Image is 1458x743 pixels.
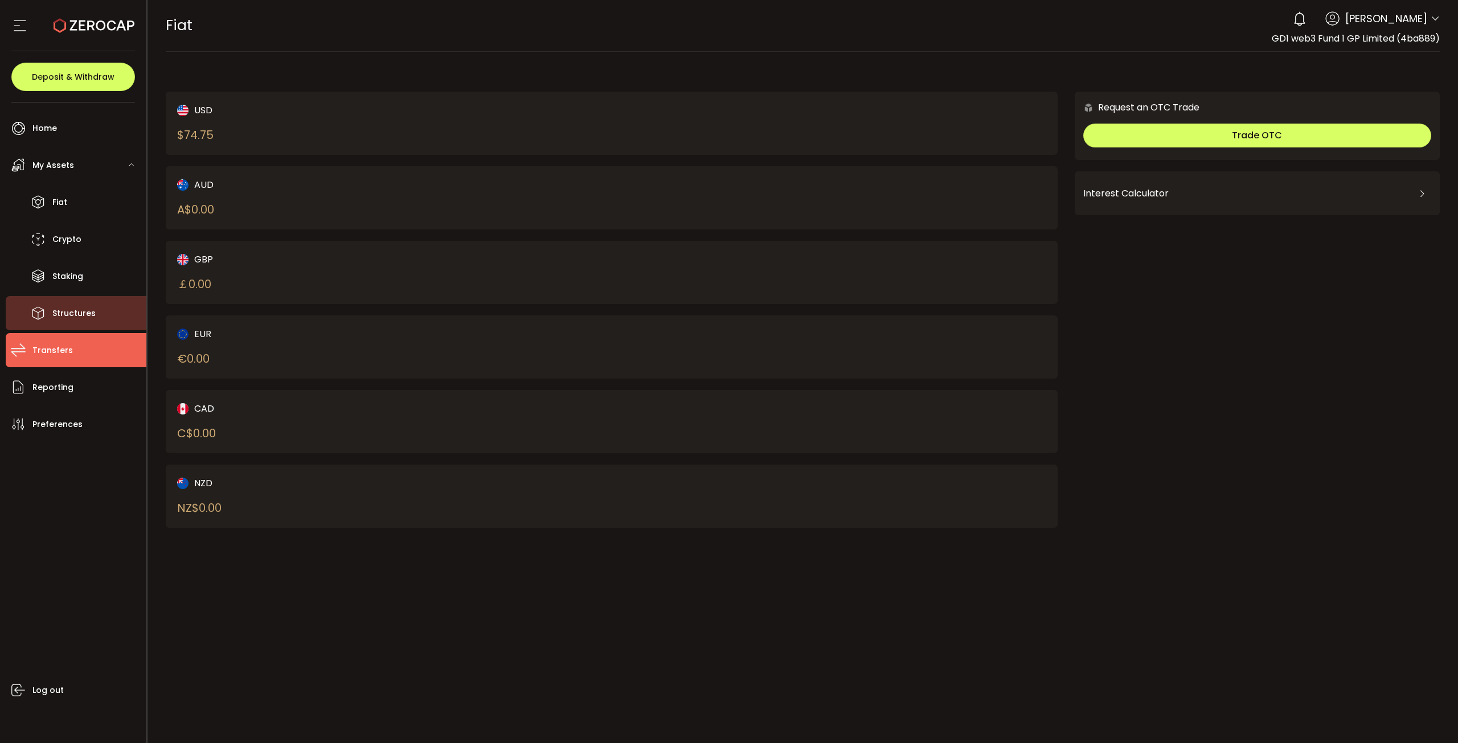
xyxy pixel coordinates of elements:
[177,254,189,265] img: gbp_portfolio.svg
[177,103,568,117] div: USD
[52,194,67,211] span: Fiat
[1083,102,1093,113] img: 6nGpN7MZ9FLuBP83NiajKbTRY4UzlzQtBKtCrLLspmCkSvCZHBKvY3NxgQaT5JnOQREvtQ257bXeeSTueZfAPizblJ+Fe8JwA...
[177,476,568,490] div: NZD
[177,401,568,416] div: CAD
[177,327,568,341] div: EUR
[32,120,57,137] span: Home
[177,201,214,218] div: A$ 0.00
[1083,124,1431,147] button: Trade OTC
[177,329,189,340] img: eur_portfolio.svg
[177,350,210,367] div: € 0.00
[32,73,114,81] span: Deposit & Withdraw
[177,499,222,516] div: NZ$ 0.00
[166,15,193,35] span: Fiat
[52,231,81,248] span: Crypto
[1232,129,1282,142] span: Trade OTC
[11,63,135,91] button: Deposit & Withdraw
[177,478,189,489] img: nzd_portfolio.svg
[1075,100,1199,114] div: Request an OTC Trade
[177,179,189,191] img: aud_portfolio.svg
[1345,11,1427,26] span: [PERSON_NAME]
[177,425,216,442] div: C$ 0.00
[1401,688,1458,743] iframe: Chat Widget
[177,403,189,414] img: cad_portfolio.svg
[177,126,214,143] div: $ 74.75
[52,268,83,285] span: Staking
[177,276,211,293] div: ￡ 0.00
[1272,32,1440,45] span: GD1 web3 Fund 1 GP Limited (4ba889)
[177,252,568,266] div: GBP
[32,416,83,433] span: Preferences
[177,178,568,192] div: AUD
[177,105,189,116] img: usd_portfolio.svg
[32,379,73,396] span: Reporting
[32,682,64,699] span: Log out
[1083,180,1431,207] div: Interest Calculator
[52,305,96,322] span: Structures
[32,157,74,174] span: My Assets
[32,342,73,359] span: Transfers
